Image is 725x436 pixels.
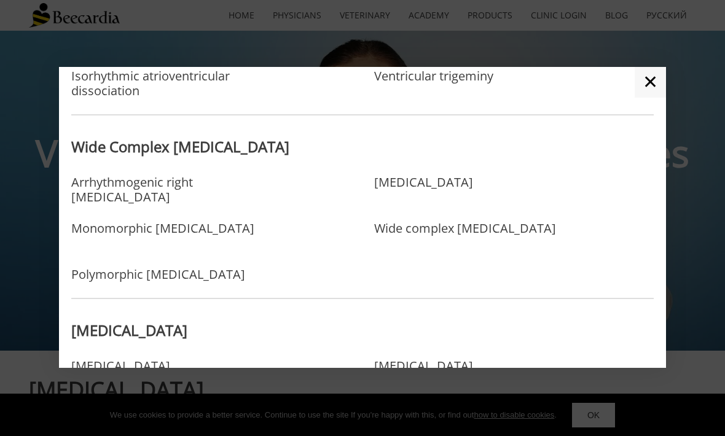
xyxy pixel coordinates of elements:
a: [MEDICAL_DATA] [71,359,170,373]
a: [MEDICAL_DATA] [374,175,473,215]
a: Isorhythmic atrioventricular dissociation [71,69,290,98]
a: Wide complex [MEDICAL_DATA] [374,221,556,236]
span: [MEDICAL_DATA] [71,320,187,340]
a: [MEDICAL_DATA] [374,359,473,373]
a: ✕ [635,67,666,98]
span: Wide Complex [MEDICAL_DATA] [71,136,289,157]
a: Ventricular trigeminy [374,69,493,84]
a: Arrhythmogenic right [MEDICAL_DATA] [71,175,290,215]
a: Polymorphic [MEDICAL_DATA] [71,267,245,282]
a: Monomorphic [MEDICAL_DATA] [71,221,254,261]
